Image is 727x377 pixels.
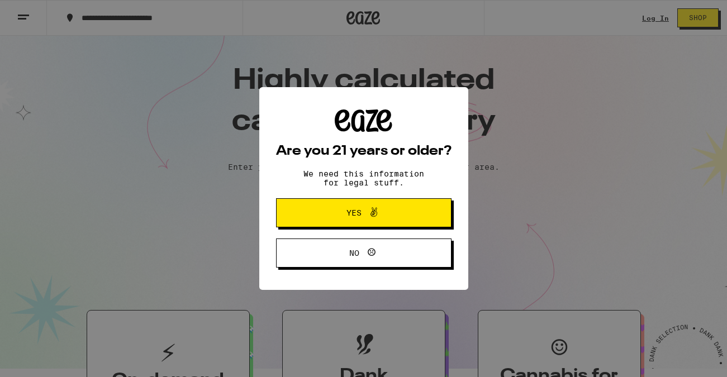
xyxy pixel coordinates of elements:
button: No [276,238,452,268]
p: We need this information for legal stuff. [294,169,434,187]
span: No [349,249,359,257]
h2: Are you 21 years or older? [276,145,452,158]
span: Yes [346,209,362,217]
button: Yes [276,198,452,227]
